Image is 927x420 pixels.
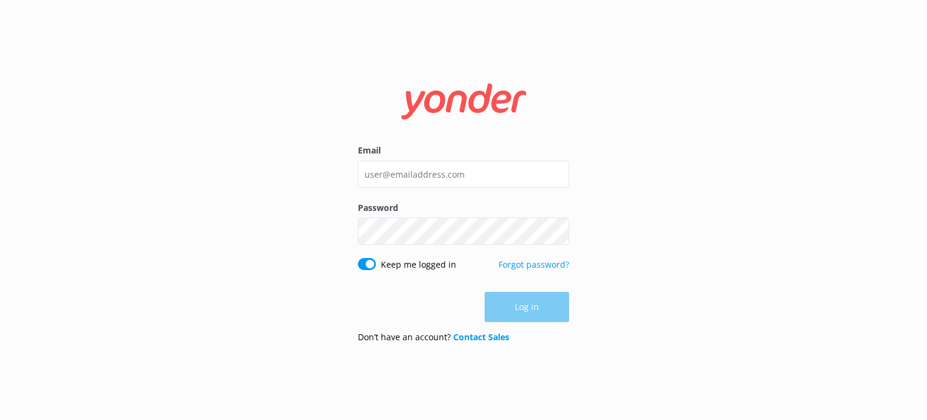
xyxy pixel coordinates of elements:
input: user@emailaddress.com [358,161,569,188]
a: Forgot password? [499,259,569,270]
a: Contact Sales [453,331,509,343]
p: Don’t have an account? [358,331,509,344]
label: Email [358,144,569,157]
label: Password [358,201,569,215]
button: Show password [545,219,569,244]
label: Keep me logged in [381,258,456,271]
